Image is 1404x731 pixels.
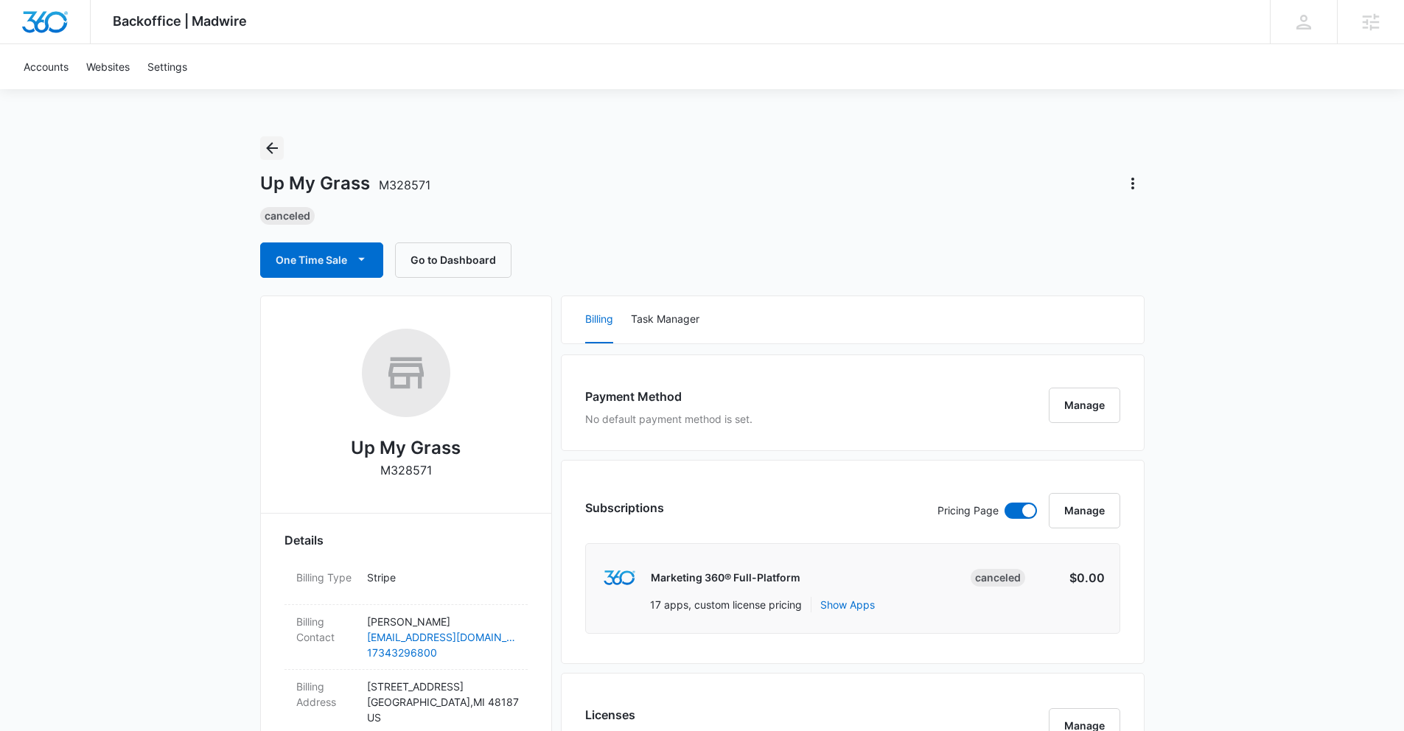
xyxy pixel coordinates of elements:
[24,38,35,50] img: website_grey.svg
[585,388,752,405] h3: Payment Method
[284,531,324,549] span: Details
[631,296,699,343] button: Task Manager
[585,411,752,427] p: No default payment method is set.
[163,87,248,97] div: Keywords by Traffic
[585,296,613,343] button: Billing
[113,13,247,29] span: Backoffice | Madwire
[41,24,72,35] div: v 4.0.25
[260,207,315,225] div: Canceled
[1121,172,1145,195] button: Actions
[284,561,528,605] div: Billing TypeStripe
[367,629,516,645] a: [EMAIL_ADDRESS][DOMAIN_NAME]
[367,679,516,725] p: [STREET_ADDRESS] [GEOGRAPHIC_DATA] , MI 48187 US
[296,570,355,585] dt: Billing Type
[260,136,284,160] button: Back
[650,597,802,612] p: 17 apps, custom license pricing
[296,614,355,645] dt: Billing Contact
[937,503,999,519] p: Pricing Page
[260,242,383,278] button: One Time Sale
[367,614,516,629] p: [PERSON_NAME]
[296,679,355,710] dt: Billing Address
[147,85,158,97] img: tab_keywords_by_traffic_grey.svg
[379,178,430,192] span: M328571
[15,44,77,89] a: Accounts
[77,44,139,89] a: Websites
[367,570,516,585] p: Stripe
[971,569,1025,587] div: Canceled
[56,87,132,97] div: Domain Overview
[1035,569,1105,587] p: $0.00
[585,706,680,724] h3: Licenses
[284,605,528,670] div: Billing Contact[PERSON_NAME][EMAIL_ADDRESS][DOMAIN_NAME]17343296800
[24,24,35,35] img: logo_orange.svg
[367,645,516,660] a: 17343296800
[139,44,196,89] a: Settings
[40,85,52,97] img: tab_domain_overview_orange.svg
[351,435,461,461] h2: Up My Grass
[585,499,664,517] h3: Subscriptions
[820,597,875,612] button: Show Apps
[1049,388,1120,423] button: Manage
[1049,493,1120,528] button: Manage
[651,570,800,585] p: Marketing 360® Full-Platform
[604,570,635,586] img: marketing360Logo
[260,172,430,195] h1: Up My Grass
[380,461,432,479] p: M328571
[395,242,511,278] button: Go to Dashboard
[38,38,162,50] div: Domain: [DOMAIN_NAME]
